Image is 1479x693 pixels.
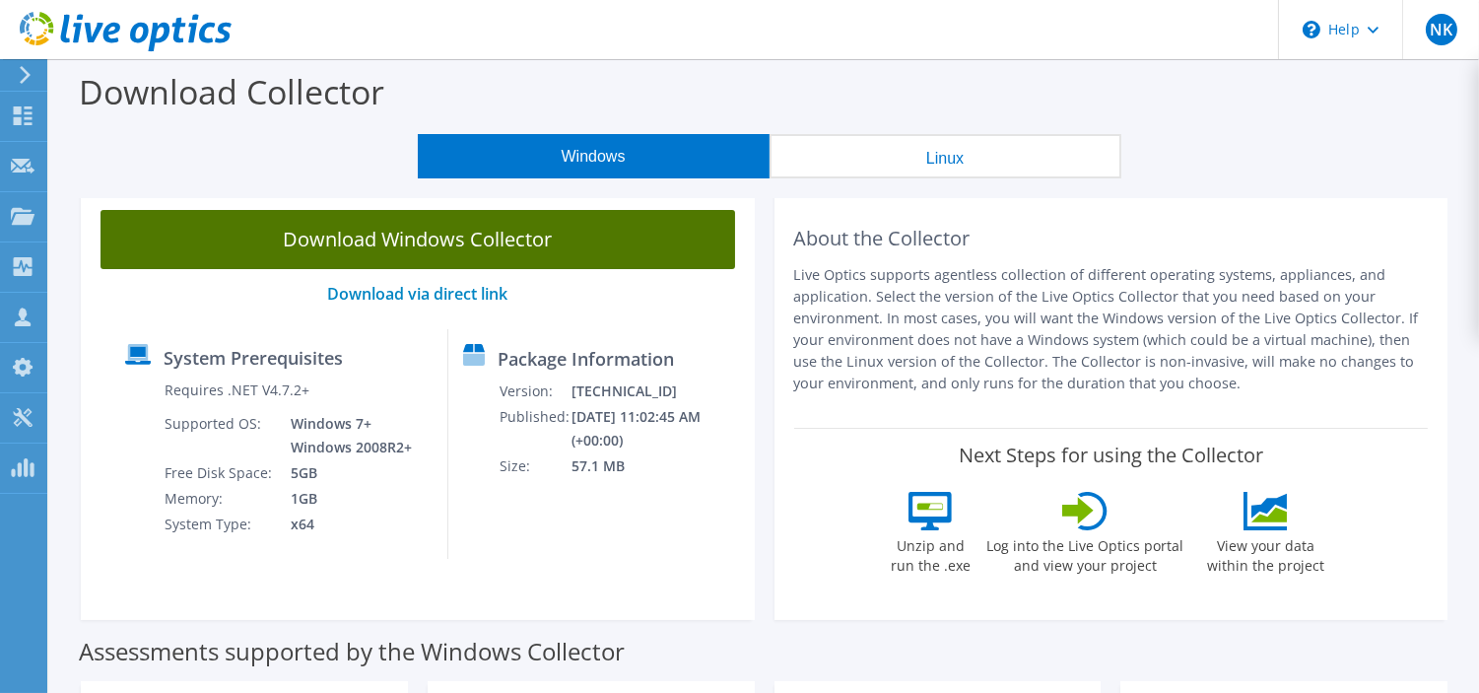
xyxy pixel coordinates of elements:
td: x64 [276,512,416,537]
td: Size: [499,453,571,479]
td: 57.1 MB [571,453,746,479]
label: Next Steps for using the Collector [959,444,1263,467]
label: Unzip and run the .exe [885,530,975,576]
td: Windows 7+ Windows 2008R2+ [276,411,416,460]
p: Live Optics supports agentless collection of different operating systems, appliances, and applica... [794,264,1429,394]
td: Published: [499,404,571,453]
td: 5GB [276,460,416,486]
td: Free Disk Space: [164,460,276,486]
button: Windows [418,134,770,178]
td: Supported OS: [164,411,276,460]
td: System Type: [164,512,276,537]
a: Download Windows Collector [101,210,735,269]
label: Assessments supported by the Windows Collector [79,642,625,661]
label: System Prerequisites [164,348,343,368]
td: 1GB [276,486,416,512]
label: Log into the Live Optics portal and view your project [985,530,1184,576]
h2: About the Collector [794,227,1429,250]
td: Memory: [164,486,276,512]
button: Linux [770,134,1121,178]
td: Version: [499,379,571,404]
td: [TECHNICAL_ID] [571,379,746,404]
label: Package Information [498,349,674,369]
a: Download via direct link [327,283,507,305]
td: [DATE] 11:02:45 AM (+00:00) [571,404,746,453]
svg: \n [1303,21,1320,38]
label: View your data within the project [1194,530,1336,576]
span: NK [1426,14,1457,45]
label: Requires .NET V4.7.2+ [165,381,309,400]
label: Download Collector [79,69,384,114]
